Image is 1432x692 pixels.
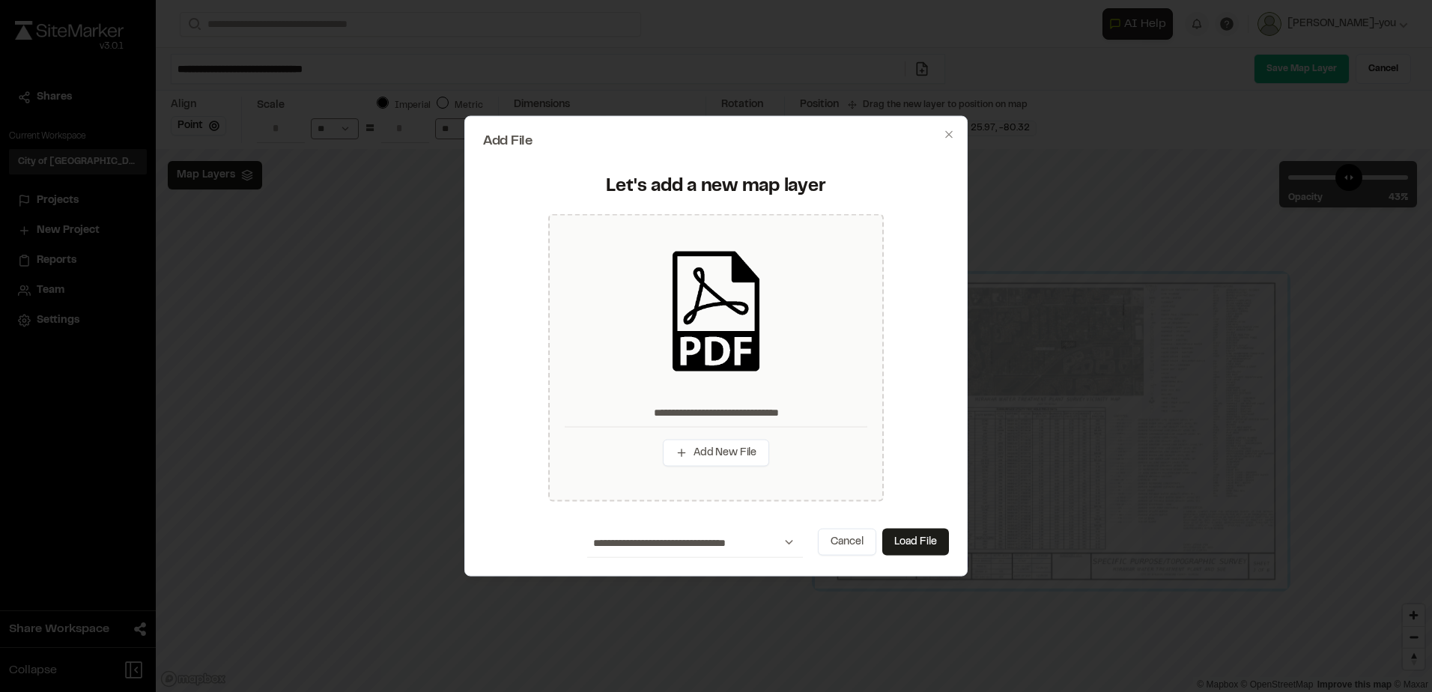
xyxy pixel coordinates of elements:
[818,528,876,555] button: Cancel
[548,213,884,501] div: Add New File
[882,528,949,555] button: Load File
[492,175,940,199] div: Let's add a new map layer
[663,440,769,467] button: Add New File
[656,252,776,371] img: pdf_black_icon.png
[483,135,949,148] h2: Add File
